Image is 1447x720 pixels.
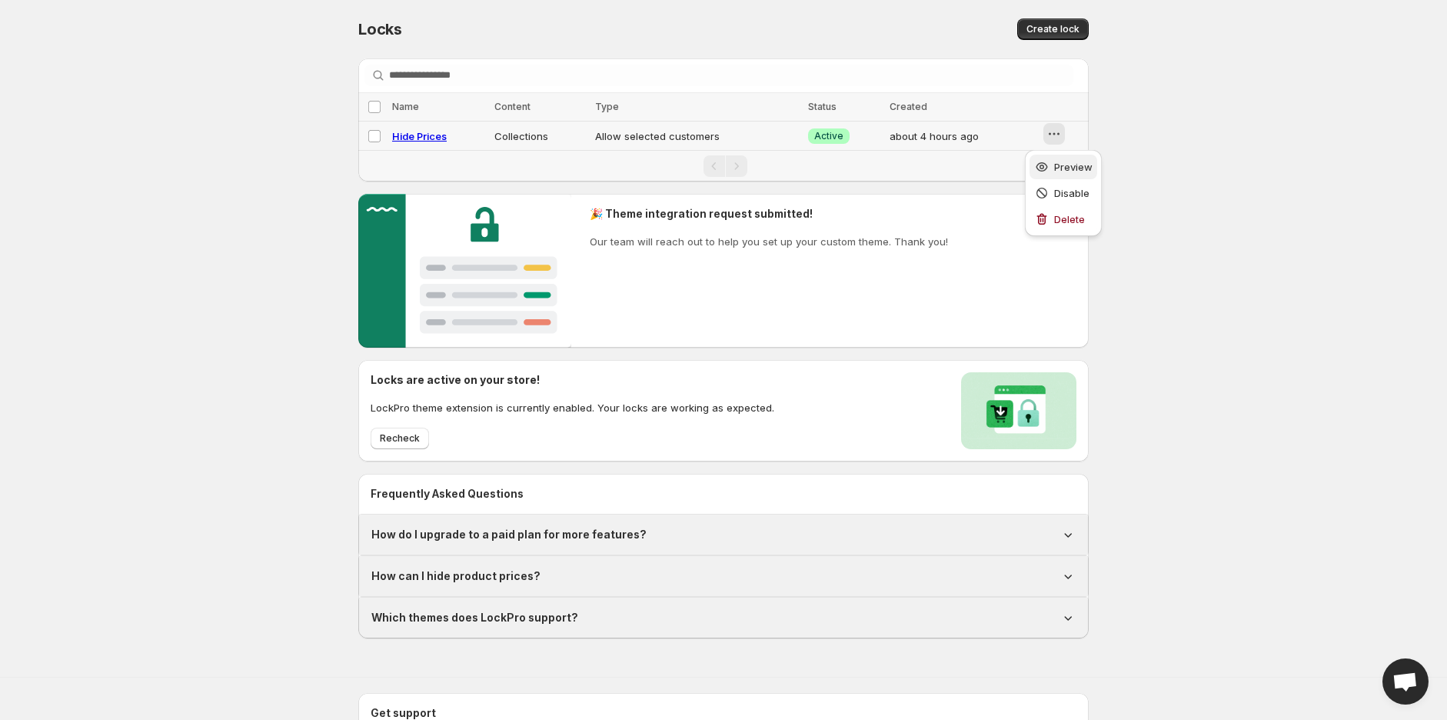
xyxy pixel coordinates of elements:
[1054,161,1093,173] span: Preview
[371,486,1076,502] h2: Frequently Asked Questions
[808,101,837,112] span: Status
[371,428,429,449] button: Recheck
[358,150,1089,182] nav: Pagination
[590,206,948,222] h2: 🎉 Theme integration request submitted!
[1026,23,1079,35] span: Create lock
[392,130,447,142] a: Hide Prices
[1017,18,1089,40] button: Create lock
[490,122,590,151] td: Collections
[885,122,1042,151] td: about 4 hours ago
[371,568,541,584] h1: How can I hide product prices?
[392,101,419,112] span: Name
[1054,213,1085,225] span: Delete
[1054,187,1089,199] span: Disable
[371,527,647,542] h1: How do I upgrade to a paid plan for more features?
[371,400,774,415] p: LockPro theme extension is currently enabled. Your locks are working as expected.
[494,101,531,112] span: Content
[358,194,571,348] img: Customer support
[371,372,774,388] h2: Locks are active on your store!
[890,101,927,112] span: Created
[358,20,402,38] span: Locks
[380,432,420,445] span: Recheck
[814,130,843,142] span: Active
[1382,658,1429,705] div: Open chat
[590,234,948,249] p: Our team will reach out to help you set up your custom theme. Thank you!
[595,101,619,112] span: Type
[590,122,804,151] td: Allow selected customers
[961,372,1076,449] img: Locks activated
[371,610,578,625] h1: Which themes does LockPro support?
